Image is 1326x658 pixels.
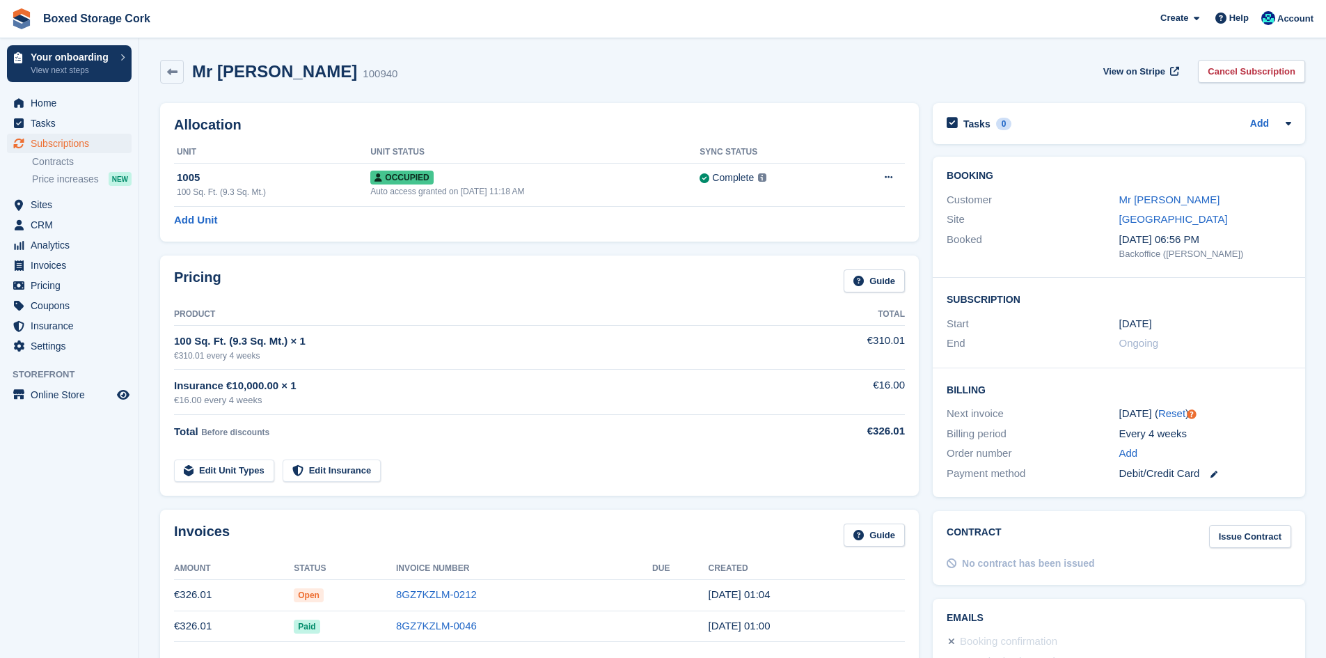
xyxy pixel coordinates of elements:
[31,235,114,255] span: Analytics
[1119,466,1291,482] div: Debit/Credit Card
[700,141,842,164] th: Sync Status
[174,269,221,292] h2: Pricing
[174,579,294,611] td: €326.01
[996,118,1012,130] div: 0
[31,215,114,235] span: CRM
[947,426,1119,442] div: Billing period
[844,524,905,547] a: Guide
[31,276,114,295] span: Pricing
[947,316,1119,332] div: Start
[174,425,198,437] span: Total
[174,558,294,580] th: Amount
[174,350,792,362] div: €310.01 every 4 weeks
[174,117,905,133] h2: Allocation
[31,195,114,214] span: Sites
[962,556,1095,571] div: No contract has been issued
[174,212,217,228] a: Add Unit
[1119,426,1291,442] div: Every 4 weeks
[947,613,1291,624] h2: Emails
[396,588,477,600] a: 8GZ7KZLM-0212
[1185,408,1198,421] div: Tooltip anchor
[947,406,1119,422] div: Next invoice
[38,7,156,30] a: Boxed Storage Cork
[7,276,132,295] a: menu
[31,256,114,275] span: Invoices
[1098,60,1182,83] a: View on Stripe
[174,304,792,326] th: Product
[844,269,905,292] a: Guide
[1119,316,1152,332] time: 2025-08-20 00:00:00 UTC
[370,185,700,198] div: Auto access granted on [DATE] 11:18 AM
[947,382,1291,396] h2: Billing
[370,141,700,164] th: Unit Status
[32,155,132,169] a: Contracts
[396,558,652,580] th: Invoice Number
[201,428,269,437] span: Before discounts
[31,64,113,77] p: View next steps
[174,524,230,547] h2: Invoices
[7,113,132,133] a: menu
[1158,407,1185,419] a: Reset
[7,215,132,235] a: menu
[758,173,766,182] img: icon-info-grey-7440780725fd019a000dd9b08b2336e03edf1995a4989e88bcd33f0948082b44.svg
[109,172,132,186] div: NEW
[192,62,357,81] h2: Mr [PERSON_NAME]
[1119,337,1159,349] span: Ongoing
[1103,65,1165,79] span: View on Stripe
[174,460,274,483] a: Edit Unit Types
[1160,11,1188,25] span: Create
[709,558,905,580] th: Created
[7,134,132,153] a: menu
[31,113,114,133] span: Tasks
[1119,446,1138,462] a: Add
[712,171,754,185] div: Complete
[1261,11,1275,25] img: Vincent
[947,525,1002,548] h2: Contract
[1229,11,1249,25] span: Help
[7,235,132,255] a: menu
[11,8,32,29] img: stora-icon-8386f47178a22dfd0bd8f6a31ec36ba5ce8667c1dd55bd0f319d3a0aa187defe.svg
[31,52,113,62] p: Your onboarding
[396,620,477,632] a: 8GZ7KZLM-0046
[947,466,1119,482] div: Payment method
[947,232,1119,261] div: Booked
[709,620,771,632] time: 2025-08-20 00:00:58 UTC
[1119,406,1291,422] div: [DATE] ( )
[31,316,114,336] span: Insurance
[370,171,433,185] span: Occupied
[947,212,1119,228] div: Site
[31,385,114,405] span: Online Store
[7,316,132,336] a: menu
[174,611,294,642] td: €326.01
[1119,247,1291,261] div: Backoffice ([PERSON_NAME])
[947,446,1119,462] div: Order number
[947,192,1119,208] div: Customer
[13,368,139,382] span: Storefront
[174,334,792,350] div: 100 Sq. Ft. (9.3 Sq. Mt.) × 1
[177,186,370,198] div: 100 Sq. Ft. (9.3 Sq. Mt.)
[363,66,397,82] div: 100940
[792,423,905,439] div: €326.01
[792,304,905,326] th: Total
[174,393,792,407] div: €16.00 every 4 weeks
[7,296,132,315] a: menu
[7,336,132,356] a: menu
[115,386,132,403] a: Preview store
[32,173,99,186] span: Price increases
[1209,525,1291,548] a: Issue Contract
[960,634,1057,650] div: Booking confirmation
[1119,194,1220,205] a: Mr [PERSON_NAME]
[174,141,370,164] th: Unit
[1277,12,1313,26] span: Account
[1119,213,1228,225] a: [GEOGRAPHIC_DATA]
[947,292,1291,306] h2: Subscription
[947,336,1119,352] div: End
[31,93,114,113] span: Home
[7,45,132,82] a: Your onboarding View next steps
[294,588,324,602] span: Open
[32,171,132,187] a: Price increases NEW
[1250,116,1269,132] a: Add
[1119,232,1291,248] div: [DATE] 06:56 PM
[294,558,396,580] th: Status
[792,370,905,415] td: €16.00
